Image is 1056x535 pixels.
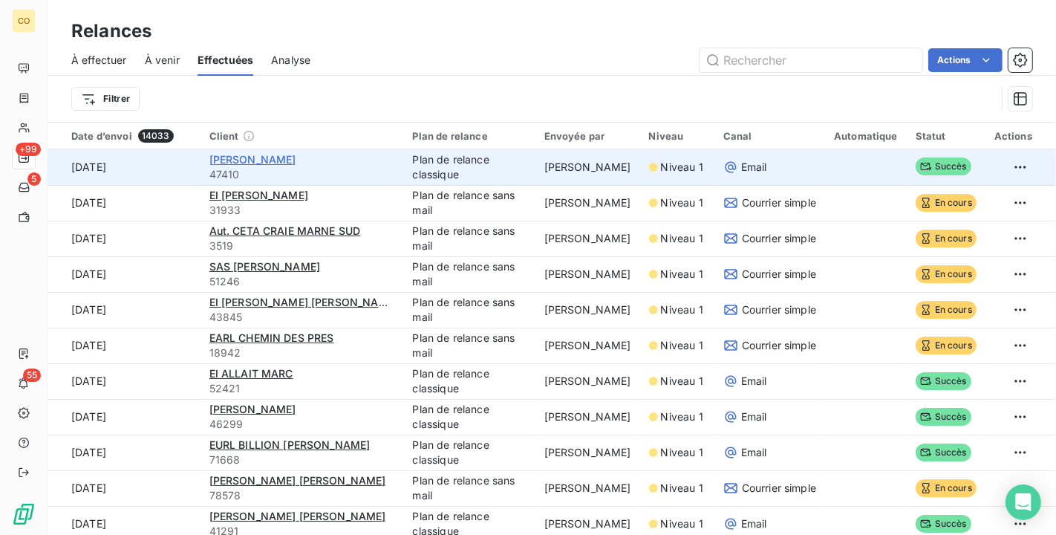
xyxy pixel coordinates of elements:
span: Niveau 1 [661,267,703,282]
td: [DATE] [48,185,201,221]
span: Niveau 1 [661,516,703,531]
span: Email [741,516,767,531]
span: [PERSON_NAME] [209,403,296,415]
span: En cours [916,265,977,283]
span: Succès [916,515,971,533]
span: 46299 [209,417,395,432]
span: En cours [916,337,977,354]
td: [PERSON_NAME] [535,399,640,435]
span: Niveau 1 [661,160,703,175]
span: [PERSON_NAME] [209,153,296,166]
span: Niveau 1 [661,445,703,460]
td: [PERSON_NAME] [535,470,640,506]
span: Analyse [271,53,310,68]
div: Plan de relance [413,130,527,142]
div: Envoyée par [544,130,631,142]
td: Plan de relance sans mail [404,328,535,363]
td: [PERSON_NAME] [535,256,640,292]
td: Plan de relance classique [404,363,535,399]
span: Courrier simple [742,338,816,353]
td: Plan de relance sans mail [404,256,535,292]
span: EURL BILLION [PERSON_NAME] [209,438,371,451]
span: EARL CHEMIN DES PRES [209,331,334,344]
td: [PERSON_NAME] [535,292,640,328]
div: Canal [723,130,816,142]
td: [PERSON_NAME] [535,328,640,363]
span: En cours [916,230,977,247]
span: [PERSON_NAME] [PERSON_NAME] [209,474,386,487]
div: Niveau [649,130,705,142]
span: Effectuées [198,53,254,68]
td: Plan de relance classique [404,435,535,470]
span: 14033 [138,129,174,143]
td: [DATE] [48,328,201,363]
span: Niveau 1 [661,338,703,353]
td: [PERSON_NAME] [535,149,640,185]
td: Plan de relance sans mail [404,470,535,506]
input: Rechercher [700,48,922,72]
span: [PERSON_NAME] [PERSON_NAME] [209,510,386,522]
span: EI [PERSON_NAME] [PERSON_NAME] [209,296,399,308]
span: Client [209,130,239,142]
td: [DATE] [48,149,201,185]
img: Logo LeanPay [12,502,36,526]
span: En cours [916,194,977,212]
span: Succès [916,372,971,390]
span: Courrier simple [742,195,816,210]
span: Email [741,374,767,389]
span: Succès [916,444,971,461]
span: Niveau 1 [661,195,703,210]
span: EI [PERSON_NAME] [209,189,308,201]
span: 3519 [209,239,395,253]
span: En cours [916,479,977,497]
span: 55 [23,369,41,382]
span: 71668 [209,453,395,467]
span: Email [741,409,767,424]
div: Open Intercom Messenger [1006,484,1041,520]
td: [DATE] [48,292,201,328]
span: 5 [27,172,41,186]
button: Filtrer [71,87,140,111]
td: [PERSON_NAME] [535,221,640,256]
div: Date d’envoi [71,129,192,143]
td: Plan de relance sans mail [404,221,535,256]
span: Courrier simple [742,231,816,246]
span: +99 [16,143,41,156]
td: [PERSON_NAME] [535,363,640,399]
div: Actions [994,130,1032,142]
div: CO [12,9,36,33]
td: [DATE] [48,470,201,506]
div: Automatique [834,130,898,142]
span: À effectuer [71,53,127,68]
span: 31933 [209,203,395,218]
span: 78578 [209,488,395,503]
td: [PERSON_NAME] [535,185,640,221]
span: Courrier simple [742,481,816,496]
span: 51246 [209,274,395,289]
span: Niveau 1 [661,409,703,424]
td: [DATE] [48,363,201,399]
span: 18942 [209,346,395,360]
span: Courrier simple [742,267,816,282]
td: Plan de relance classique [404,149,535,185]
span: Niveau 1 [661,374,703,389]
span: En cours [916,301,977,319]
span: Niveau 1 [661,481,703,496]
span: Succès [916,158,971,175]
td: [PERSON_NAME] [535,435,640,470]
td: [DATE] [48,256,201,292]
span: Succès [916,408,971,426]
span: 52421 [209,381,395,396]
h3: Relances [71,18,151,45]
span: À venir [145,53,180,68]
span: Email [741,160,767,175]
span: 43845 [209,310,395,325]
td: Plan de relance sans mail [404,185,535,221]
button: Actions [928,48,1003,72]
span: Email [741,445,767,460]
td: Plan de relance sans mail [404,292,535,328]
span: Courrier simple [742,302,816,317]
td: [DATE] [48,221,201,256]
span: Niveau 1 [661,231,703,246]
div: Statut [916,130,977,142]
